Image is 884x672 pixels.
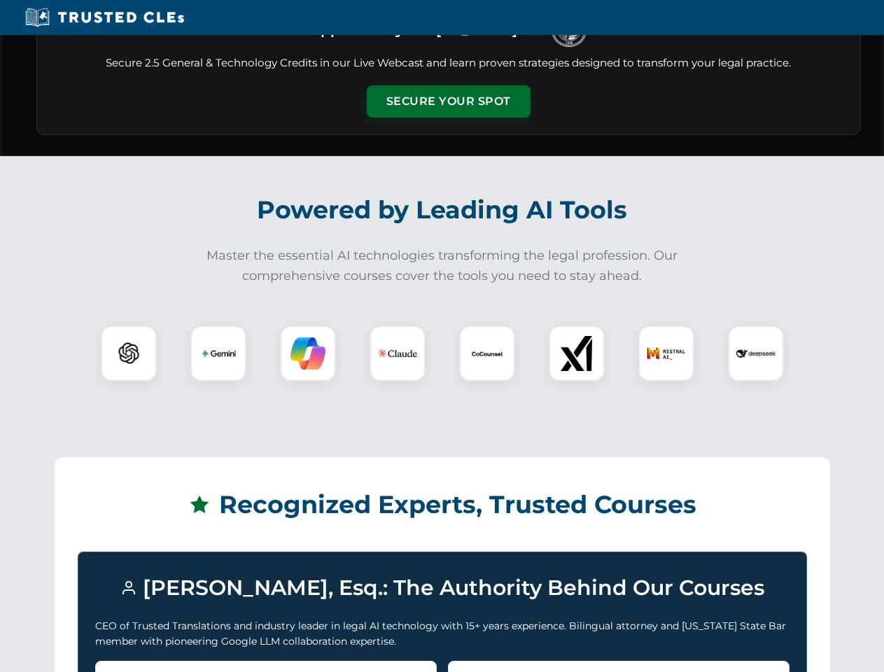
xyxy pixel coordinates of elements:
[549,325,605,381] div: xAI
[378,334,417,373] img: Claude Logo
[55,185,830,234] h2: Powered by Leading AI Tools
[95,618,790,650] p: CEO of Trusted Translations and industry leader in legal AI technology with 15+ years experience....
[290,336,325,371] img: Copilot Logo
[370,325,426,381] div: Claude
[459,325,515,381] div: CoCounsel
[201,336,236,371] img: Gemini Logo
[638,325,694,381] div: Mistral AI
[21,7,188,28] img: Trusted CLEs
[736,334,776,373] img: DeepSeek Logo
[190,325,246,381] div: Gemini
[78,480,807,529] h2: Recognized Experts, Trusted Courses
[54,55,843,71] p: Secure 2.5 General & Technology Credits in our Live Webcast and learn proven strategies designed ...
[367,85,531,118] button: Secure Your Spot
[101,325,157,381] div: ChatGPT
[470,336,505,371] img: CoCounsel Logo
[95,569,790,607] h3: [PERSON_NAME], Esq.: The Authority Behind Our Courses
[108,333,149,374] img: ChatGPT Logo
[647,334,686,373] img: Mistral AI Logo
[728,325,784,381] div: DeepSeek
[280,325,336,381] div: Copilot
[559,336,594,371] img: xAI Logo
[197,246,687,286] p: Master the essential AI technologies transforming the legal profession. Our comprehensive courses...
